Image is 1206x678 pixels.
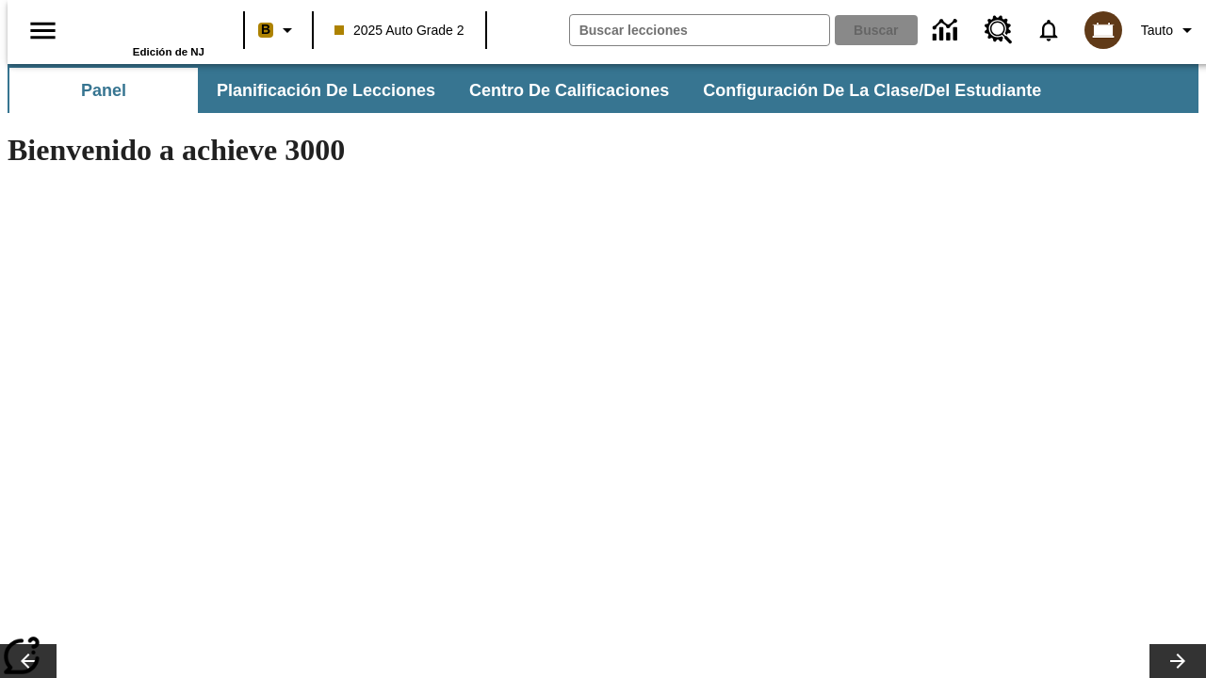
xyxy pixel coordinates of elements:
span: Panel [81,80,126,102]
span: 2025 Auto Grade 2 [334,21,464,40]
span: Planificación de lecciones [217,80,435,102]
button: Perfil/Configuración [1133,13,1206,47]
input: Buscar campo [570,15,829,45]
span: Edición de NJ [133,46,204,57]
span: Configuración de la clase/del estudiante [703,80,1041,102]
a: Notificaciones [1024,6,1073,55]
h1: Bienvenido a achieve 3000 [8,133,822,168]
div: Subbarra de navegación [8,64,1198,113]
button: Abrir el menú lateral [15,3,71,58]
button: Carrusel de lecciones, seguir [1149,644,1206,678]
button: Centro de calificaciones [454,68,684,113]
div: Portada [82,7,204,57]
button: Planificación de lecciones [202,68,450,113]
a: Centro de información [921,5,973,56]
img: avatar image [1084,11,1122,49]
a: Portada [82,8,204,46]
a: Centro de recursos, Se abrirá en una pestaña nueva. [973,5,1024,56]
button: Escoja un nuevo avatar [1073,6,1133,55]
button: Panel [9,68,198,113]
button: Configuración de la clase/del estudiante [688,68,1056,113]
span: B [261,18,270,41]
span: Centro de calificaciones [469,80,669,102]
div: Subbarra de navegación [8,68,1058,113]
button: Boost El color de la clase es anaranjado claro. Cambiar el color de la clase. [251,13,306,47]
span: Tauto [1141,21,1173,40]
